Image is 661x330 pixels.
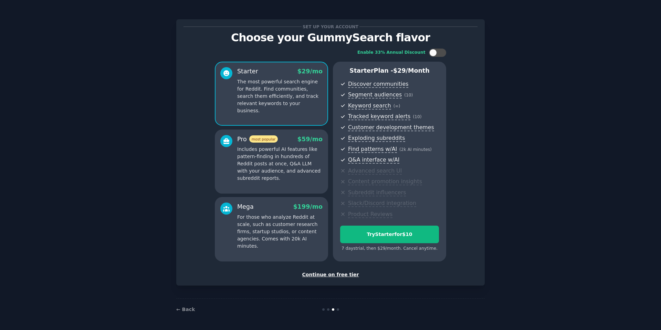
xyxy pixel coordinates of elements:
div: Starter [237,67,258,76]
span: ( 2k AI minutes ) [399,147,432,152]
span: $ 29 /month [393,67,430,74]
span: Advanced search UI [348,167,402,175]
div: Try Starter for $10 [340,231,439,238]
span: Q&A interface w/AI [348,156,399,164]
span: $ 29 /mo [297,68,323,75]
span: Product Reviews [348,211,392,218]
span: $ 199 /mo [293,203,323,210]
span: Slack/Discord integration [348,200,416,207]
div: Enable 33% Annual Discount [357,50,426,56]
button: TryStarterfor$10 [340,226,439,243]
div: Pro [237,135,278,144]
span: $ 59 /mo [297,136,323,143]
span: Tracked keyword alerts [348,113,410,120]
span: Set up your account [302,23,360,30]
span: ( 10 ) [413,114,421,119]
span: ( 10 ) [404,93,413,97]
span: Exploding subreddits [348,135,405,142]
a: ← Back [176,307,195,312]
span: most popular [249,135,278,143]
span: Content promotion insights [348,178,422,185]
span: Customer development themes [348,124,434,131]
div: Mega [237,203,254,211]
span: ( ∞ ) [394,104,400,109]
span: Discover communities [348,81,408,88]
p: Includes powerful AI features like pattern-finding in hundreds of Reddit posts at once, Q&A LLM w... [237,146,323,182]
span: Segment audiences [348,91,402,99]
p: Starter Plan - [340,66,439,75]
div: Continue on free tier [183,271,478,278]
span: Subreddit influencers [348,189,406,196]
span: Find patterns w/AI [348,146,397,153]
span: Keyword search [348,102,391,110]
p: For those who analyze Reddit at scale, such as customer research firms, startup studios, or conte... [237,214,323,250]
p: The most powerful search engine for Reddit. Find communities, search them efficiently, and track ... [237,78,323,114]
div: 7 days trial, then $ 29 /month . Cancel anytime. [340,246,439,252]
p: Choose your GummySearch flavor [183,32,478,44]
